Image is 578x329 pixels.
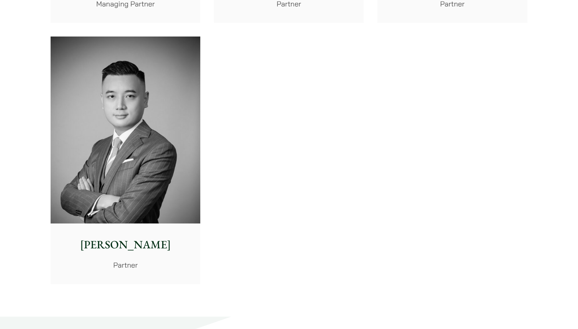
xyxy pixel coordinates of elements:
[51,37,200,284] a: [PERSON_NAME] Partner
[57,236,194,253] p: [PERSON_NAME]
[57,260,194,270] p: Partner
